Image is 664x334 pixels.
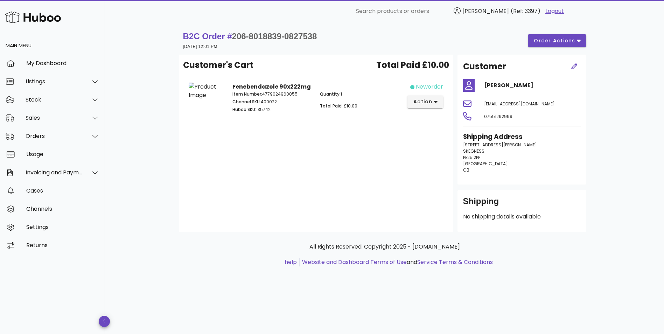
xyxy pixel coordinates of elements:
span: (Ref: 3397) [511,7,540,15]
li: and [300,258,493,266]
div: My Dashboard [26,60,99,67]
span: Total Paid: £10.00 [320,103,357,109]
p: 135742 [232,106,312,113]
a: Logout [545,7,564,15]
div: Invoicing and Payments [26,169,83,176]
span: GB [463,167,469,173]
span: SKEGNESS [463,148,484,154]
span: Item Number: [232,91,262,97]
img: Huboo Logo [5,10,61,25]
div: neworder [416,83,443,91]
p: No shipping details available [463,213,581,221]
span: Channel SKU: [232,99,261,105]
span: 206-8018839-0827538 [232,32,317,41]
a: Service Terms & Conditions [417,258,493,266]
span: Quantity: [320,91,341,97]
div: Channels [26,206,99,212]
div: Orders [26,133,83,139]
p: All Rights Reserved. Copyright 2025 - [DOMAIN_NAME] [184,243,585,251]
span: Huboo SKU: [232,106,256,112]
div: Shipping [463,196,581,213]
span: [STREET_ADDRESS][PERSON_NAME] [463,142,537,148]
strong: B2C Order # [183,32,317,41]
div: Returns [26,242,99,249]
h3: Shipping Address [463,132,581,142]
span: [EMAIL_ADDRESS][DOMAIN_NAME] [484,101,555,107]
span: Total Paid £10.00 [376,59,449,71]
strong: Fenebendazole 90x222mg [232,83,311,91]
small: [DATE] 12:01 PM [183,44,217,49]
p: 4779024960855 [232,91,312,97]
span: order actions [533,37,575,44]
img: Product Image [189,83,224,99]
a: Website and Dashboard Terms of Use [302,258,407,266]
div: Usage [26,151,99,158]
a: help [285,258,297,266]
div: Sales [26,114,83,121]
span: Customer's Cart [183,59,253,71]
h2: Customer [463,60,506,73]
div: Listings [26,78,83,85]
span: PE25 2PP [463,154,480,160]
button: order actions [528,34,586,47]
span: action [413,98,433,105]
span: 07551292999 [484,113,512,119]
span: [GEOGRAPHIC_DATA] [463,161,508,167]
div: Settings [26,224,99,230]
button: action [407,96,443,108]
p: 400022 [232,99,312,105]
span: [PERSON_NAME] [462,7,509,15]
div: Stock [26,96,83,103]
h4: [PERSON_NAME] [484,81,581,90]
div: Cases [26,187,99,194]
p: 1 [320,91,399,97]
